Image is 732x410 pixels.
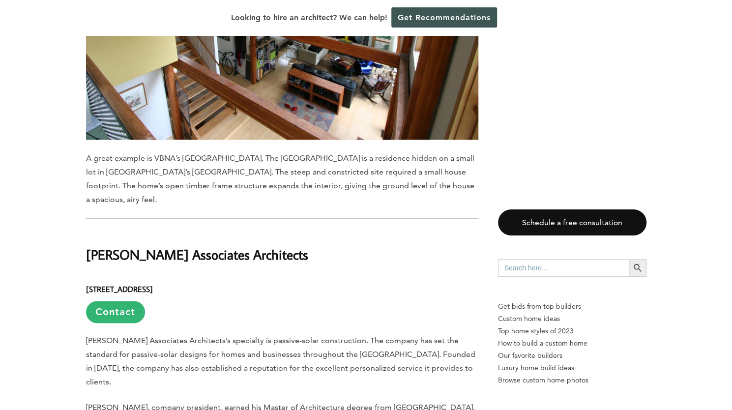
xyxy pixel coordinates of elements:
[86,301,145,323] a: Contact
[498,374,646,386] a: Browse custom home photos
[498,300,646,313] p: Get bids from top builders
[498,337,646,350] a: How to build a custom home
[498,313,646,325] a: Custom home ideas
[86,334,478,389] p: [PERSON_NAME] Associates Architects’s specialty is passive-solar construction. The company has se...
[498,350,646,362] a: Our favorite builders
[391,7,497,28] a: Get Recommendations
[683,361,720,398] iframe: Drift Widget Chat Controller
[498,325,646,337] a: Top home styles of 2023
[498,362,646,374] a: Luxury home build ideas
[86,275,478,323] h6: [STREET_ADDRESS]
[498,259,629,277] input: Search here...
[632,263,643,273] svg: Search
[86,151,478,206] p: A great example is VBNA’s [GEOGRAPHIC_DATA]. The [GEOGRAPHIC_DATA] is a residence hidden on a sma...
[498,209,646,235] a: Schedule a free consultation
[86,231,478,264] h2: [PERSON_NAME] Associates Architects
